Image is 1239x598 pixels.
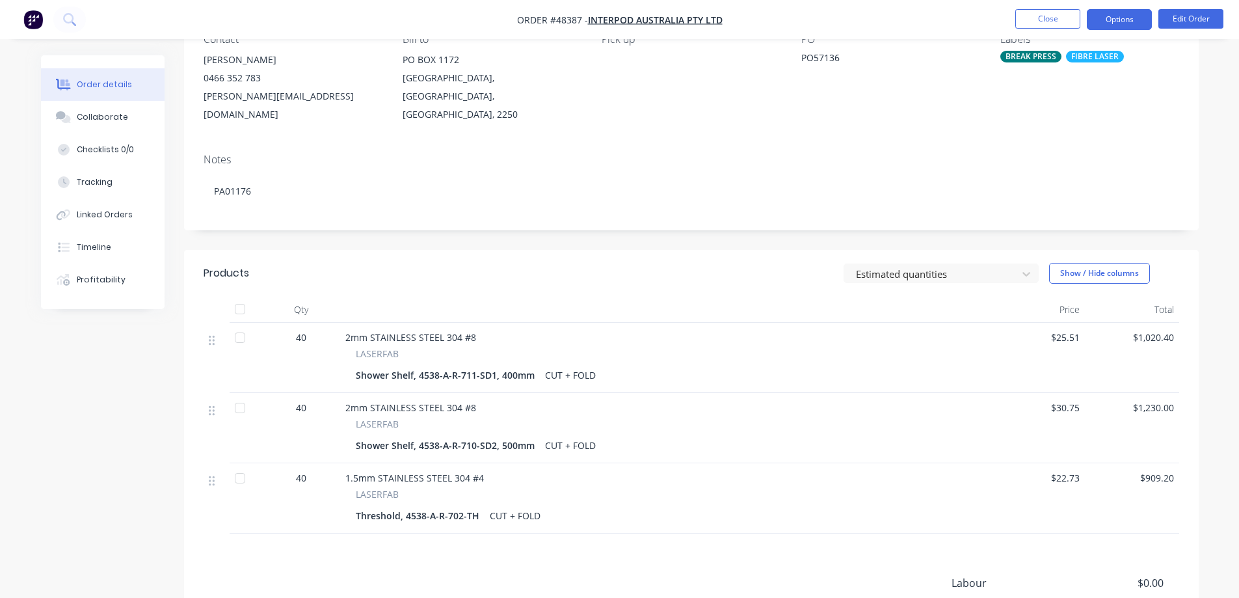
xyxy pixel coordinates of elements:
span: $30.75 [996,401,1080,415]
div: CUT + FOLD [540,366,601,385]
button: Close [1015,9,1080,29]
button: Timeline [41,231,165,264]
div: Bill to [403,33,581,46]
button: Profitability [41,264,165,296]
img: Factory [23,10,43,29]
div: Shower Shelf, 4538-A-R-711-SD1, 400mm [356,366,540,385]
div: Timeline [77,241,111,253]
div: Profitability [77,274,126,286]
div: Collaborate [77,111,128,123]
div: Linked Orders [77,209,133,221]
span: Labour [952,575,1067,591]
div: PO57136 [801,51,964,69]
div: Shower Shelf, 4538-A-R-710-SD2, 500mm [356,436,540,455]
span: LASERFAB [356,347,399,360]
span: 1.5mm STAINLESS STEEL 304 #4 [345,472,484,484]
button: Collaborate [41,101,165,133]
span: 40 [296,471,306,485]
span: $22.73 [996,471,1080,485]
div: PO BOX 1172[GEOGRAPHIC_DATA], [GEOGRAPHIC_DATA], [GEOGRAPHIC_DATA], 2250 [403,51,581,124]
span: 40 [296,331,306,344]
button: Linked Orders [41,198,165,231]
a: INTERPOD AUSTRALIA Pty Ltd [588,14,723,26]
div: [PERSON_NAME][EMAIL_ADDRESS][DOMAIN_NAME] [204,87,382,124]
div: Tracking [77,176,113,188]
div: PO BOX 1172 [403,51,581,69]
div: Products [204,265,249,281]
button: Tracking [41,166,165,198]
span: $1,020.40 [1090,331,1174,344]
div: Checklists 0/0 [77,144,134,156]
div: Contact [204,33,382,46]
button: Edit Order [1158,9,1223,29]
div: [PERSON_NAME] [204,51,382,69]
div: Pick up [602,33,780,46]
div: PA01176 [204,171,1179,211]
div: 0466 352 783 [204,69,382,87]
span: 2mm STAINLESS STEEL 304 #8 [345,401,476,414]
span: $1,230.00 [1090,401,1174,415]
div: Order details [77,79,132,90]
span: 40 [296,401,306,415]
span: Order #48387 - [517,14,588,26]
span: LASERFAB [356,417,399,431]
div: Threshold, 4538-A-R-702-TH [356,506,485,525]
div: Qty [262,297,340,323]
span: LASERFAB [356,487,399,501]
button: Order details [41,68,165,101]
div: Price [991,297,1085,323]
span: $0.00 [1067,575,1163,591]
span: $909.20 [1090,471,1174,485]
div: Labels [1000,33,1179,46]
div: BREAK PRESS [1000,51,1061,62]
div: FIBRE LASER [1066,51,1124,62]
div: [GEOGRAPHIC_DATA], [GEOGRAPHIC_DATA], [GEOGRAPHIC_DATA], 2250 [403,69,581,124]
span: $25.51 [996,331,1080,344]
div: CUT + FOLD [485,506,546,525]
span: 2mm STAINLESS STEEL 304 #8 [345,331,476,344]
div: Total [1085,297,1179,323]
div: Notes [204,154,1179,166]
div: PO [801,33,979,46]
button: Options [1087,9,1152,30]
div: CUT + FOLD [540,436,601,455]
div: [PERSON_NAME]0466 352 783[PERSON_NAME][EMAIL_ADDRESS][DOMAIN_NAME] [204,51,382,124]
button: Show / Hide columns [1049,263,1150,284]
button: Checklists 0/0 [41,133,165,166]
